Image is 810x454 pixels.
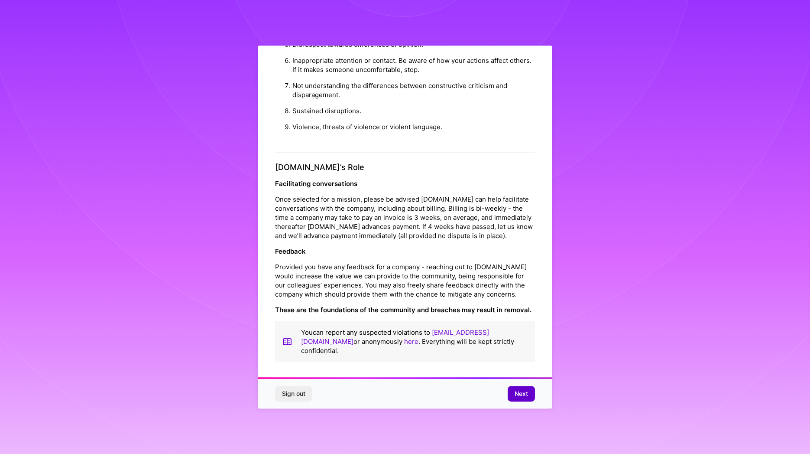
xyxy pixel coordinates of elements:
[275,386,312,402] button: Sign out
[275,247,306,255] strong: Feedback
[301,328,489,346] a: [EMAIL_ADDRESS][DOMAIN_NAME]
[275,180,357,188] strong: Facilitating conversations
[282,389,305,398] span: Sign out
[508,386,535,402] button: Next
[282,328,292,355] img: book icon
[301,328,528,355] p: You can report any suspected violations to or anonymously . Everything will be kept strictly conf...
[292,52,535,78] li: Inappropriate attention or contact. Be aware of how your actions affect others. If it makes someo...
[275,306,531,314] strong: These are the foundations of the community and breaches may result in removal.
[292,119,535,135] li: Violence, threats of violence or violent language.
[275,195,535,240] p: Once selected for a mission, please be advised [DOMAIN_NAME] can help facilitate conversations wi...
[275,163,535,172] h4: [DOMAIN_NAME]’s Role
[515,389,528,398] span: Next
[292,78,535,103] li: Not understanding the differences between constructive criticism and disparagement.
[292,103,535,119] li: Sustained disruptions.
[404,337,418,346] a: here
[275,262,535,299] p: Provided you have any feedback for a company - reaching out to [DOMAIN_NAME] would increase the v...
